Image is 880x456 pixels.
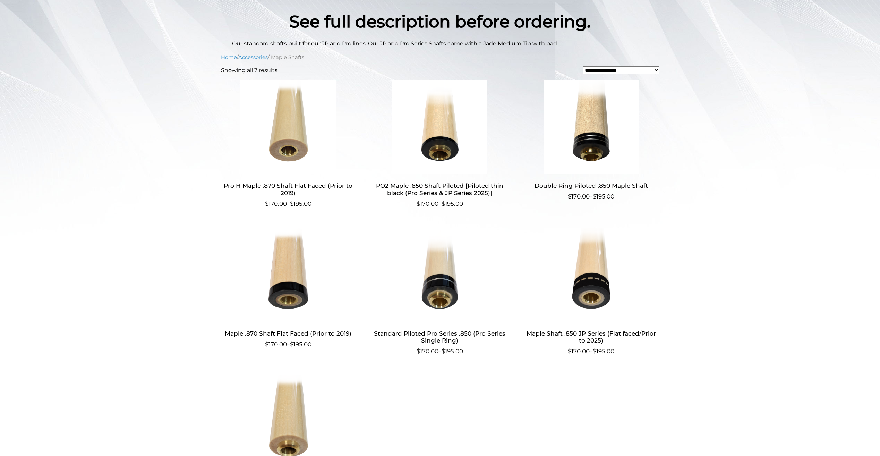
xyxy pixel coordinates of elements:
span: $ [593,348,596,355]
p: Showing all 7 results [221,66,277,75]
span: $ [290,341,293,348]
img: Maple .870 Shaft Flat Faced (Prior to 2019) [221,228,356,321]
a: Standard Piloted Pro Series .850 (Pro Series Single Ring) $170.00–$195.00 [372,228,507,356]
img: Maple Shaft .850 JP Series (Flat faced/Prior to 2025) [524,228,659,321]
h2: Standard Piloted Pro Series .850 (Pro Series Single Ring) [372,327,507,347]
a: Maple Shaft .850 JP Series (Flat faced/Prior to 2025) $170.00–$195.00 [524,228,659,356]
bdi: 195.00 [593,193,614,200]
span: $ [290,200,293,207]
img: Standard Piloted Pro Series .850 (Pro Series Single Ring) [372,228,507,321]
span: – [524,192,659,201]
strong: See full description before ordering. [289,11,591,32]
bdi: 195.00 [290,341,311,348]
bdi: 195.00 [593,348,614,355]
span: $ [265,341,268,348]
bdi: 195.00 [442,348,463,355]
bdi: 170.00 [568,193,590,200]
bdi: 170.00 [417,200,438,207]
span: – [372,200,507,209]
a: Home [221,54,237,60]
img: PO2 Maple .850 Shaft Piloted [Piloted thin black (Pro Series & JP Series 2025)] [372,80,507,174]
h2: Pro H Maple .870 Shaft Flat Faced (Prior to 2019) [221,179,356,200]
select: Shop order [583,66,659,74]
bdi: 195.00 [442,200,463,207]
bdi: 170.00 [265,341,287,348]
span: – [221,340,356,349]
h2: PO2 Maple .850 Shaft Piloted [Piloted thin black (Pro Series & JP Series 2025)] [372,179,507,200]
span: – [221,200,356,209]
img: Double Ring Piloted .850 Maple Shaft [524,80,659,174]
img: Pro H Maple .870 Shaft Flat Faced (Prior to 2019) [221,80,356,174]
h2: Double Ring Piloted .850 Maple Shaft [524,179,659,192]
span: $ [442,200,445,207]
span: $ [568,348,571,355]
span: $ [417,200,420,207]
bdi: 170.00 [568,348,590,355]
h2: Maple Shaft .850 JP Series (Flat faced/Prior to 2025) [524,327,659,347]
span: $ [568,193,571,200]
h2: Maple .870 Shaft Flat Faced (Prior to 2019) [221,327,356,340]
a: PO2 Maple .850 Shaft Piloted [Piloted thin black (Pro Series & JP Series 2025)] $170.00–$195.00 [372,80,507,208]
span: – [372,347,507,356]
a: Double Ring Piloted .850 Maple Shaft $170.00–$195.00 [524,80,659,201]
bdi: 170.00 [265,200,287,207]
span: $ [442,348,445,355]
span: $ [417,348,420,355]
a: Maple .870 Shaft Flat Faced (Prior to 2019) $170.00–$195.00 [221,228,356,349]
span: $ [593,193,596,200]
a: Pro H Maple .870 Shaft Flat Faced (Prior to 2019) $170.00–$195.00 [221,80,356,208]
span: $ [265,200,268,207]
a: Accessories [238,54,268,60]
p: Our standard shafts built for our JP and Pro lines. Our JP and Pro Series Shafts come with a Jade... [232,40,648,48]
nav: Breadcrumb [221,53,659,61]
bdi: 170.00 [417,348,438,355]
span: – [524,347,659,356]
bdi: 195.00 [290,200,311,207]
